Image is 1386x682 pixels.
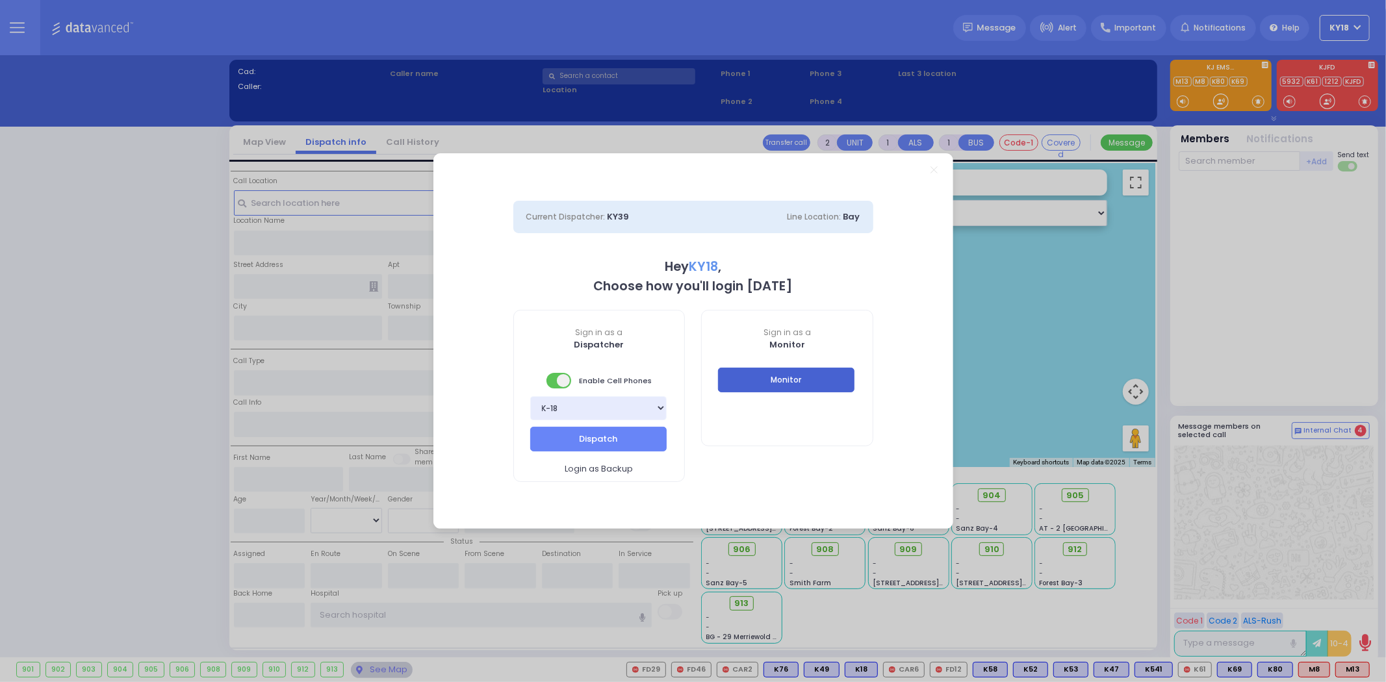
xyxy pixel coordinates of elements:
[788,211,841,222] span: Line Location:
[574,338,624,351] b: Dispatcher
[769,338,805,351] b: Monitor
[702,327,873,338] span: Sign in as a
[594,277,793,295] b: Choose how you'll login [DATE]
[526,211,606,222] span: Current Dispatcher:
[514,327,685,338] span: Sign in as a
[718,368,854,392] button: Monitor
[930,166,938,173] a: Close
[565,462,633,475] span: Login as Backup
[530,427,667,451] button: Dispatch
[665,258,721,275] b: Hey ,
[608,210,630,223] span: KY39
[546,372,652,390] span: Enable Cell Phones
[689,258,718,275] span: KY18
[843,210,860,223] span: Bay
